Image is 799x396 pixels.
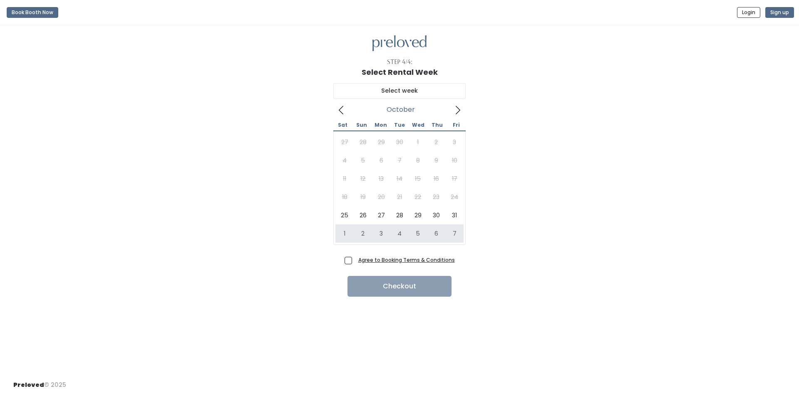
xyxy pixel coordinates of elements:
button: Login [737,7,760,18]
span: November 2, 2025 [354,224,372,243]
span: November 5, 2025 [409,224,427,243]
span: Fri [447,123,466,128]
span: November 4, 2025 [390,224,409,243]
span: Thu [428,123,447,128]
button: Sign up [765,7,794,18]
a: Agree to Booking Terms & Conditions [358,256,455,263]
span: Mon [371,123,390,128]
span: October [387,108,415,111]
img: preloved logo [372,35,427,52]
button: Checkout [347,276,452,297]
span: October 30, 2025 [427,206,445,224]
span: Sat [333,123,352,128]
span: November 1, 2025 [335,224,354,243]
span: Preloved [13,381,44,389]
span: Tue [390,123,409,128]
span: November 3, 2025 [372,224,390,243]
span: Sun [352,123,371,128]
span: October 28, 2025 [390,206,409,224]
span: November 7, 2025 [445,224,464,243]
button: Book Booth Now [7,7,58,18]
span: October 29, 2025 [409,206,427,224]
div: © 2025 [13,374,66,389]
span: November 6, 2025 [427,224,445,243]
div: Step 4/4: [387,58,412,66]
a: Book Booth Now [7,3,58,22]
h1: Select Rental Week [362,68,438,76]
span: October 27, 2025 [372,206,390,224]
span: October 31, 2025 [445,206,464,224]
span: October 25, 2025 [335,206,354,224]
input: Select week [333,83,466,99]
span: Wed [409,123,428,128]
span: October 26, 2025 [354,206,372,224]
